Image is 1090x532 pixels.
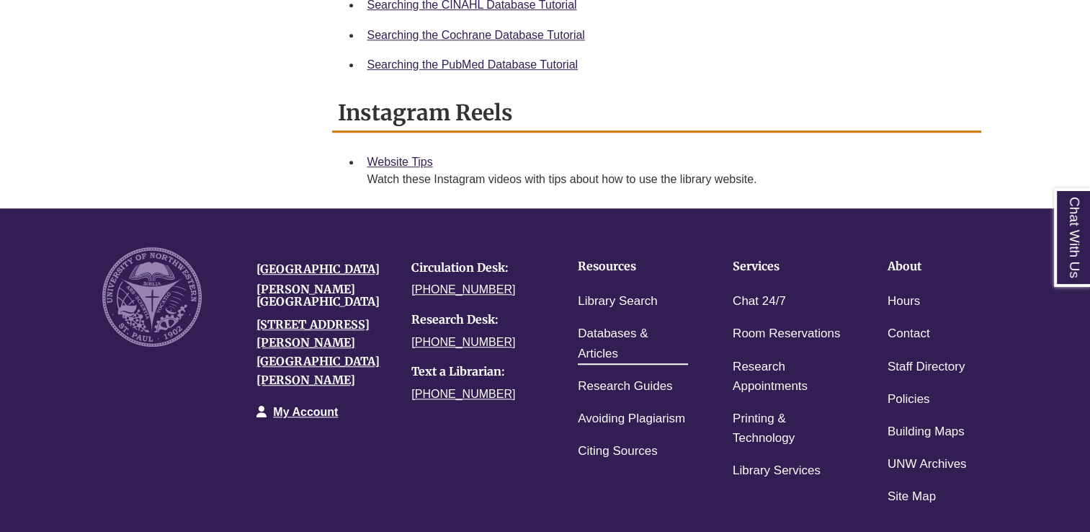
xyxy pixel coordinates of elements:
[578,324,688,364] a: Databases & Articles
[367,171,969,188] div: Watch these Instagram videos with tips about how to use the library website.
[1032,233,1086,252] a: Back to Top
[733,409,843,449] a: Printing & Technology
[411,262,545,275] h4: Circulation Desk:
[411,314,545,327] h4: Research Desk:
[888,260,998,273] h4: About
[578,291,658,312] a: Library Search
[411,283,515,296] a: [PHONE_NUMBER]
[411,388,515,400] a: [PHONE_NUMBER]
[888,389,930,410] a: Policies
[733,461,821,482] a: Library Services
[411,365,545,378] h4: Text a Librarian:
[256,283,390,309] h4: [PERSON_NAME][GEOGRAPHIC_DATA]
[733,260,843,273] h4: Services
[888,454,967,475] a: UNW Archives
[578,260,688,273] h4: Resources
[888,324,930,345] a: Contact
[733,324,840,345] a: Room Reservations
[888,291,920,312] a: Hours
[733,291,786,312] a: Chat 24/7
[367,58,578,71] a: Searching the PubMed Database Tutorial
[578,441,658,462] a: Citing Sources
[367,156,432,168] a: Website Tips
[578,376,672,397] a: Research Guides
[888,357,965,378] a: Staff Directory
[411,336,515,348] a: [PHONE_NUMBER]
[733,357,843,397] a: Research Appointments
[578,409,685,430] a: Avoiding Plagiarism
[273,406,338,418] a: My Account
[256,317,380,387] a: [STREET_ADDRESS][PERSON_NAME][GEOGRAPHIC_DATA][PERSON_NAME]
[367,29,584,41] a: Searching the Cochrane Database Tutorial
[888,422,965,443] a: Building Maps
[888,487,936,507] a: Site Map
[332,94,980,133] h2: Instagram Reels
[102,247,202,347] img: UNW seal
[256,262,380,276] a: [GEOGRAPHIC_DATA]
